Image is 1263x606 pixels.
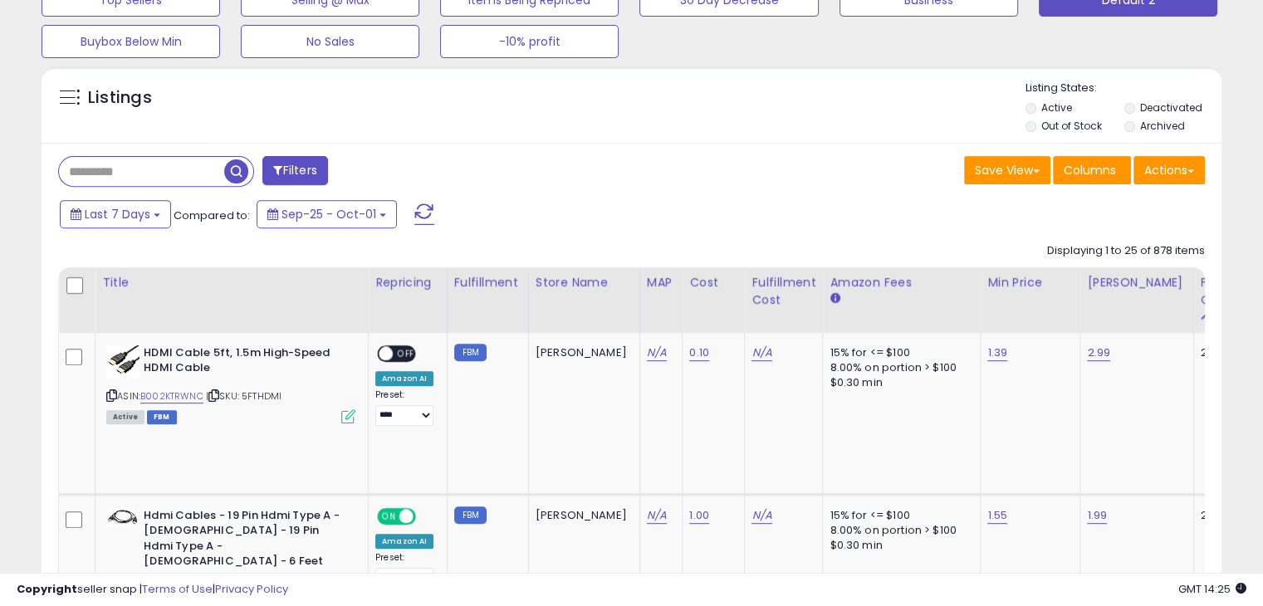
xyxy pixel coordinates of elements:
span: Last 7 Days [85,206,150,222]
button: Buybox Below Min [42,25,220,58]
b: HDMI Cable 5ft, 1.5m High-Speed HDMI Cable [144,345,345,380]
span: OFF [414,509,440,523]
a: Privacy Policy [215,581,288,597]
b: Hdmi Cables - 19 Pin Hdmi Type A - [DEMOGRAPHIC_DATA] - 19 Pin Hdmi Type A - [DEMOGRAPHIC_DATA] -... [144,508,345,574]
span: 2025-10-9 14:25 GMT [1178,581,1246,597]
div: Preset: [375,389,434,427]
span: Columns [1064,162,1116,178]
a: 2.99 [1087,345,1110,361]
div: 15% for <= $100 [830,508,967,523]
div: Fulfillable Quantity [1201,274,1258,309]
a: N/A [647,507,667,524]
small: Amazon Fees. [830,291,840,306]
button: Filters [262,156,327,185]
div: 8.00% on portion > $100 [830,523,967,538]
a: N/A [647,345,667,361]
div: Min Price [987,274,1073,291]
div: Displaying 1 to 25 of 878 items [1047,243,1205,259]
a: Terms of Use [142,581,213,597]
span: Sep-25 - Oct-01 [281,206,376,222]
div: Amazon AI [375,534,433,549]
div: Preset: [375,552,434,589]
label: Active [1041,100,1072,115]
a: 1.00 [689,507,709,524]
a: 1.55 [987,507,1007,524]
button: Last 7 Days [60,200,171,228]
span: Compared to: [174,208,250,223]
a: N/A [751,345,771,361]
p: Listing States: [1026,81,1221,96]
a: 0.10 [689,345,709,361]
div: Store Name [536,274,633,291]
span: | SKU: 5FTHDMI [206,389,281,403]
div: Amazon Fees [830,274,973,291]
div: $0.30 min [830,538,967,553]
div: Amazon AI [375,371,433,386]
span: OFF [393,346,419,360]
button: Save View [964,156,1050,184]
small: FBM [454,506,487,524]
button: Sep-25 - Oct-01 [257,200,397,228]
a: B002KTRWNC [140,389,203,403]
h5: Listings [88,86,152,110]
div: 2852 [1201,508,1252,523]
label: Out of Stock [1041,119,1102,133]
div: Fulfillment Cost [751,274,815,309]
button: Actions [1133,156,1205,184]
div: [PERSON_NAME] [536,508,627,523]
button: -10% profit [440,25,619,58]
div: 2852 [1201,345,1252,360]
label: Deactivated [1139,100,1202,115]
span: All listings currently available for purchase on Amazon [106,410,144,424]
div: ASIN: [106,345,355,423]
div: [PERSON_NAME] [1087,274,1186,291]
button: Columns [1053,156,1131,184]
div: 15% for <= $100 [830,345,967,360]
img: 41IOq10Lk4L._SL40_.jpg [106,345,140,379]
label: Archived [1139,119,1184,133]
div: $0.30 min [830,375,967,390]
small: FBM [454,344,487,361]
div: Fulfillment [454,274,521,291]
img: 41MzxX2wZOL._SL40_.jpg [106,508,140,526]
div: 8.00% on portion > $100 [830,360,967,375]
span: ON [379,509,399,523]
strong: Copyright [17,581,77,597]
div: Repricing [375,274,440,291]
a: 1.39 [987,345,1007,361]
div: MAP [647,274,675,291]
span: FBM [147,410,177,424]
button: No Sales [241,25,419,58]
div: Title [102,274,361,291]
a: 1.99 [1087,507,1107,524]
div: seller snap | | [17,582,288,598]
div: Cost [689,274,737,291]
div: [PERSON_NAME] [536,345,627,360]
a: N/A [751,507,771,524]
